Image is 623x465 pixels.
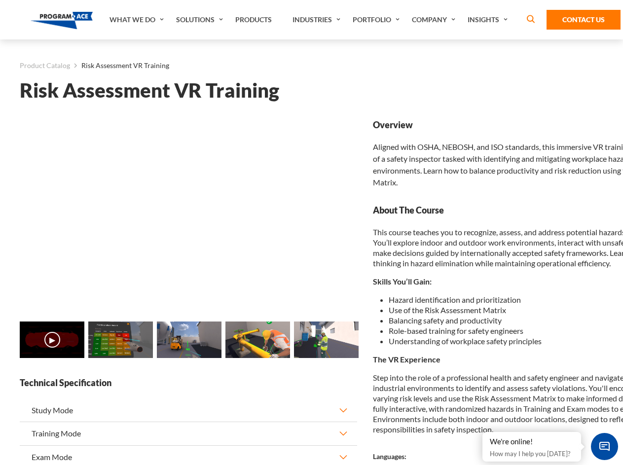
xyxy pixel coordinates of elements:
[490,437,574,447] div: We're online!
[294,322,359,358] img: Risk Assessment VR Training - Preview 4
[373,452,406,461] strong: Languages:
[20,59,70,72] a: Product Catalog
[70,59,169,72] li: Risk Assessment VR Training
[20,377,357,389] strong: Technical Specification
[157,322,221,358] img: Risk Assessment VR Training - Preview 2
[547,10,621,30] a: Contact Us
[44,332,60,348] button: ▶
[490,448,574,460] p: How may I help you [DATE]?
[225,322,290,358] img: Risk Assessment VR Training - Preview 3
[20,399,357,422] button: Study Mode
[20,322,84,358] img: Risk Assessment VR Training - Video 0
[88,322,153,358] img: Risk Assessment VR Training - Preview 1
[20,119,357,309] iframe: Risk Assessment VR Training - Video 0
[31,12,93,29] img: Program-Ace
[591,433,618,460] span: Chat Widget
[20,422,357,445] button: Training Mode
